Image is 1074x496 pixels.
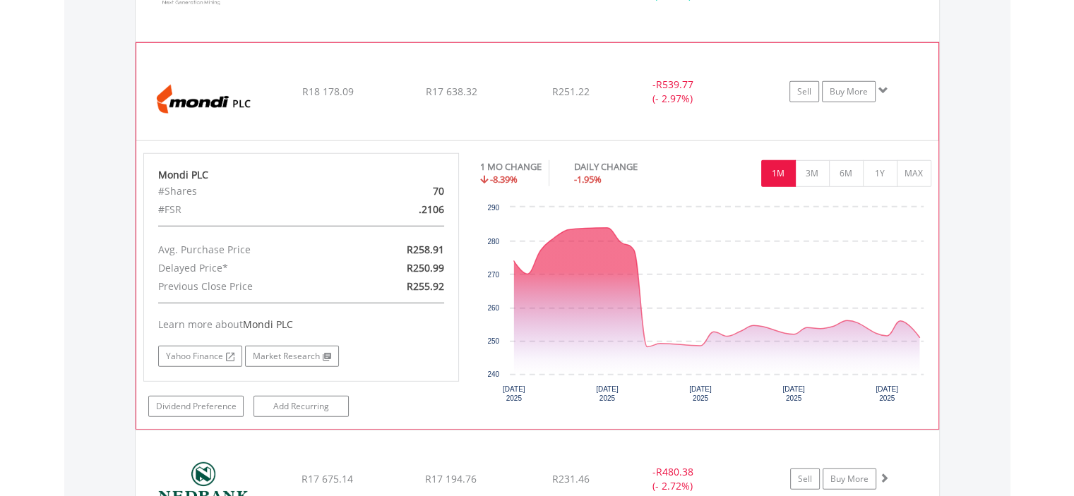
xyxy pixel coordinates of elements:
span: R17 675.14 [302,472,353,485]
a: Dividend Preference [148,396,244,417]
span: R258.91 [407,243,444,256]
span: R17 638.32 [425,85,477,98]
svg: Interactive chart [480,200,931,412]
a: Buy More [823,468,876,490]
div: Learn more about [158,317,445,332]
div: - (- 2.97%) [619,78,725,106]
span: R18 178.09 [302,85,353,98]
a: Add Recurring [253,396,349,417]
span: R480.38 [656,465,693,478]
span: R539.77 [655,78,693,91]
text: [DATE] 2025 [503,385,525,402]
img: EQU.ZA.MNP.png [143,61,265,137]
text: [DATE] 2025 [596,385,619,402]
span: -8.39% [490,173,518,186]
text: 270 [487,271,499,279]
div: Delayed Price* [148,259,352,277]
span: Mondi PLC [243,317,293,331]
a: Market Research [245,346,339,367]
span: R250.99 [407,261,444,274]
a: Yahoo Finance [158,346,242,367]
button: 3M [795,160,830,187]
span: R17 194.76 [425,472,477,485]
div: Avg. Purchase Price [148,241,352,259]
text: 260 [487,304,499,312]
span: R231.46 [552,472,590,485]
a: Sell [790,468,820,490]
div: - (- 2.72%) [620,465,727,493]
text: [DATE] 2025 [876,385,898,402]
a: Buy More [822,81,876,102]
text: 280 [487,238,499,246]
span: R255.92 [407,279,444,293]
button: MAX [897,160,931,187]
button: 6M [829,160,864,187]
a: Sell [789,81,819,102]
div: 1 MO CHANGE [480,160,542,174]
text: [DATE] 2025 [689,385,712,402]
text: 250 [487,337,499,345]
div: 70 [352,182,455,200]
text: [DATE] 2025 [782,385,805,402]
div: Mondi PLC [158,168,445,182]
div: .2106 [352,200,455,219]
div: #Shares [148,182,352,200]
div: Previous Close Price [148,277,352,296]
div: DAILY CHANGE [574,160,687,174]
text: 290 [487,204,499,212]
button: 1M [761,160,796,187]
span: R251.22 [552,85,590,98]
div: Chart. Highcharts interactive chart. [480,200,931,412]
div: #FSR [148,200,352,219]
button: 1Y [863,160,897,187]
text: 240 [487,370,499,378]
span: -1.95% [574,173,602,186]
